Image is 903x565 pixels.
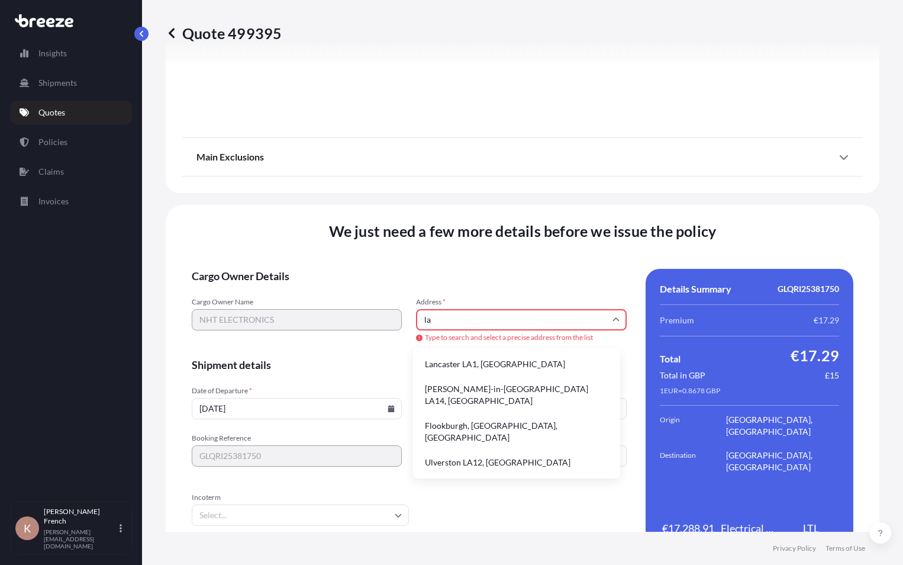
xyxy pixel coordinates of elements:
p: Policies [38,136,67,148]
input: Your internal reference [192,445,402,467]
span: 1 EUR = 0.8678 GBP [660,386,720,396]
span: LTL [803,521,819,535]
span: Incoterm [192,493,409,502]
span: €17,288.91 [662,521,714,535]
p: [PERSON_NAME] French [44,507,117,526]
p: Claims [38,166,64,178]
span: Date of Departure [192,386,402,396]
a: Claims [10,160,132,184]
span: GLQRI25381750 [778,283,839,295]
span: Details Summary [660,283,731,295]
a: Policies [10,130,132,154]
li: [STREET_ADDRESS] [418,476,615,499]
span: We just need a few more details before we issue the policy [329,221,717,240]
a: Invoices [10,190,132,213]
li: Lancaster LA1, [GEOGRAPHIC_DATA] [418,353,615,375]
span: Main Exclusions [196,151,264,163]
span: Address [416,297,626,307]
span: Type to search and select a precise address from the list [416,333,626,342]
span: [GEOGRAPHIC_DATA], [GEOGRAPHIC_DATA] [726,414,839,438]
p: Insights [38,47,67,59]
a: Terms of Use [825,544,865,553]
p: Quote 499395 [166,24,282,43]
span: Cargo Owner Name [192,297,402,307]
p: Quotes [38,107,65,118]
span: Destination [660,450,726,473]
a: Insights [10,41,132,65]
span: Shipment details [192,358,627,372]
p: Invoices [38,195,69,207]
span: £15 [825,370,839,381]
input: Select... [192,505,409,526]
span: Booking Reference [192,434,402,443]
input: Cargo owner address [416,309,626,330]
span: [GEOGRAPHIC_DATA], [GEOGRAPHIC_DATA] [726,450,839,473]
a: Shipments [10,71,132,95]
span: K [24,522,31,534]
a: Privacy Policy [773,544,816,553]
p: Shipments [38,77,77,89]
div: Main Exclusions [196,143,849,171]
span: Premium [660,314,694,326]
span: €17.29 [791,346,839,365]
li: Flookburgh, [GEOGRAPHIC_DATA], [GEOGRAPHIC_DATA] [418,415,615,449]
li: [PERSON_NAME]-in-[GEOGRAPHIC_DATA] LA14, [GEOGRAPHIC_DATA] [418,378,615,412]
p: [PERSON_NAME][EMAIL_ADDRESS][DOMAIN_NAME] [44,528,117,550]
span: Total in GBP [660,370,705,381]
span: Origin [660,414,726,438]
span: Total [660,353,681,365]
span: Electrical Machinery and Equipment [721,521,778,535]
span: €17.29 [814,314,839,326]
input: dd/mm/yyyy [192,398,402,419]
li: Ulverston LA12, [GEOGRAPHIC_DATA] [418,451,615,474]
span: Cargo Owner Details [192,269,627,283]
a: Quotes [10,101,132,124]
